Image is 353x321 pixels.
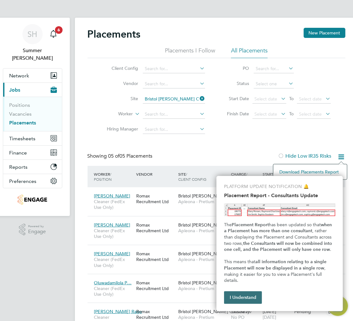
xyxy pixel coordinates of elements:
span: Cleaner (FedEx Use Only) [94,257,133,268]
div: Romax Recruitment Ltd [135,219,177,237]
button: New Placement [304,28,345,38]
span: [PERSON_NAME] [94,193,131,199]
label: Client Config [102,65,138,71]
input: Search for... [143,95,205,104]
span: Preferences [9,178,37,184]
a: Vacancies [9,111,32,117]
label: Start Date [221,96,249,101]
span: . [330,247,331,252]
div: Pending [294,309,323,314]
button: I Understand [224,291,262,304]
span: Select date [299,96,322,102]
span: Apleona - Pretium [178,314,228,320]
span: Bristol [PERSON_NAME] Causeway [178,251,250,257]
img: Highlight Placement ID, Consultant Name and Email, in the Placements report [224,203,335,216]
span: Summer Hadden [3,47,62,62]
span: Bristol [PERSON_NAME] Causeway [178,280,250,286]
span: The [224,222,232,227]
div: Romax Recruitment Ltd [135,277,177,294]
span: Jobs [9,87,21,93]
span: Cleaner [94,314,133,320]
label: Status [221,81,249,86]
span: To [288,110,296,118]
span: , rather than displaying the Placement and Consultants across two rows, [224,228,333,246]
li: Placements I Follow [165,47,215,58]
h2: Placements [88,28,141,40]
span: Cleaner (FedEx Use Only) [94,286,133,297]
span: To [288,94,296,103]
span: Engage [28,229,46,234]
label: Hiring Manager [102,126,138,132]
span: [DATE] [263,314,276,320]
span: Powered by [28,224,46,229]
span: , making it easier for you to view a Placement's full details. [224,265,327,283]
span: Apleona - Pretium [178,257,228,262]
span: SH [27,30,37,38]
a: Positions [9,102,30,108]
li: All Placements [231,47,268,58]
span: 6 [55,26,63,34]
span: £18.32 [231,309,245,314]
span: Apleona - Pretium [178,199,228,204]
a: Placements [9,120,36,126]
label: Hide Low IR35 Risks [278,153,332,159]
span: Select date [255,111,277,117]
div: Romax Recruitment Ltd [135,190,177,208]
label: Worker [97,111,133,117]
span: Bristol [PERSON_NAME] Causeway [178,222,250,228]
span: has been updated so that [269,222,321,227]
input: Search for... [143,64,205,73]
a: Go to home page [3,195,62,205]
span: Disabled [326,308,343,316]
strong: when a Placement has more than one consultant [224,222,333,234]
label: Vendor [102,81,138,86]
div: Romax Recruitment Ltd [135,248,177,265]
h2: Placement Report - Consultants Update [224,192,335,198]
span: / Client Config [178,172,206,182]
input: Search for... [143,125,205,134]
span: Finance [9,150,27,156]
span: Reports [9,164,28,170]
label: Finish Date [221,111,249,117]
li: Download Placements Report [277,167,344,176]
input: Search for... [143,110,205,119]
div: Site [177,168,229,185]
span: / Position [94,172,112,182]
input: Search for... [143,80,205,88]
input: Search for... [254,64,294,73]
img: romaxrecruitment-logo-retina.png [18,195,47,205]
span: Oluwadamilola P… [94,280,132,286]
span: This means that [224,259,255,264]
span: No PO [231,314,245,320]
span: / hr [246,309,252,314]
span: Select date [255,96,277,102]
p: PLATFORM UPDATE NOTIFICATION 🔔 [224,184,335,190]
span: Bristol [PERSON_NAME] Causeway [178,309,250,314]
span: 05 Placements [108,153,153,159]
input: Select one [254,80,294,88]
span: Bristol [PERSON_NAME] Causeway [178,193,250,199]
span: [PERSON_NAME] [94,222,131,228]
strong: Placement Report [232,222,269,227]
span: Select date [299,111,322,117]
strong: all information relating to a single Placement will now be displayed in a single row [224,259,328,271]
div: Vendor [135,168,177,180]
label: PO [221,65,249,71]
span: Cleaner (FedEx Use Only) [94,228,133,239]
div: Worker [93,168,135,185]
span: Apleona - Pretium [178,286,228,291]
span: 05 of [108,153,120,159]
div: Showing [88,153,154,160]
div: Placement Report Consultants Update [216,176,343,311]
strong: the Consultants will now be combined into one cell, and the Placement will only have one row [224,241,333,252]
span: [PERSON_NAME] Rage [94,309,142,314]
span: [PERSON_NAME] [94,251,131,257]
div: Start [261,168,293,185]
span: Network [9,73,29,79]
span: Timesheets [9,136,36,142]
span: Apleona - Pretium [178,228,228,233]
div: Charge [229,168,261,185]
label: Site [102,96,138,101]
a: Go to account details [3,24,62,62]
span: Cleaner (FedEx Use Only) [94,199,133,210]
